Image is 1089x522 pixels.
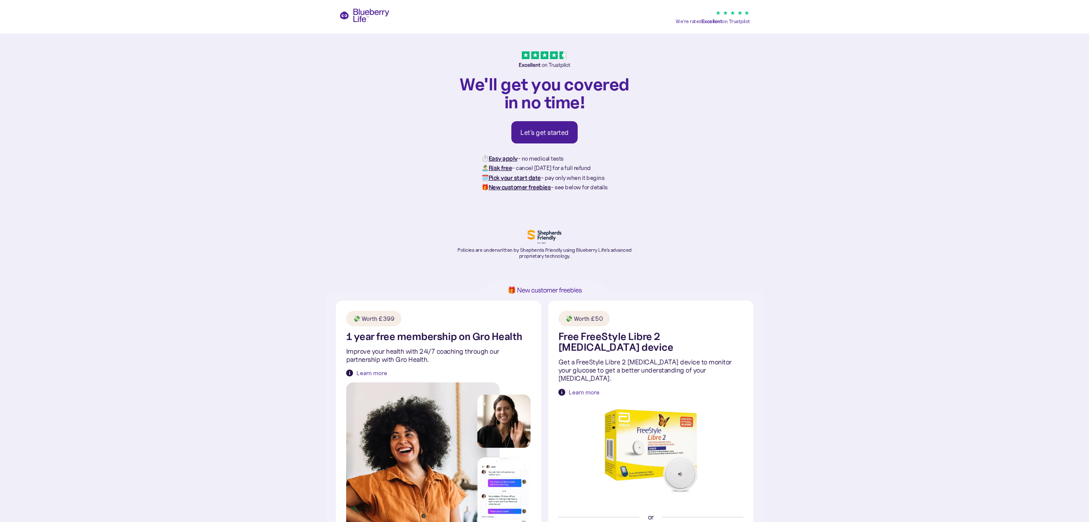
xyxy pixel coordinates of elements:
p: ⏱️ - no medical tests 🏝️ - cancel [DATE] for a full refund 🗓️ - pay only when it begins 🎁 - see b... [481,154,608,192]
strong: Risk free [489,164,512,172]
p: Get a FreeStyle Libre 2 [MEDICAL_DATA] device to monitor your glucose to get a better understandi... [558,358,743,383]
a: Learn more [558,388,599,397]
p: Improve your health with 24/7 coaching through our partnership with Gro Health. [346,347,531,364]
h1: Free FreeStyle Libre 2 [MEDICAL_DATA] device [558,331,743,353]
a: Policies are underwritten by Shepherds Friendly using Blueberry Life’s advanced proprietary techn... [455,230,635,260]
p: Policies are underwritten by Shepherds Friendly using Blueberry Life’s advanced proprietary techn... [455,247,635,260]
a: Let's get started [511,121,578,143]
h1: 1 year free membership on Gro Health [346,331,522,342]
div: Learn more [356,369,387,377]
div: 💸 Worth £50 [565,314,603,323]
div: Let's get started [520,128,569,137]
p: or [648,513,654,521]
div: 💸 Worth £399 [353,314,395,323]
strong: Pick your start date [489,174,541,182]
strong: New customer freebies [489,183,551,191]
strong: Easy apply [489,155,518,162]
h1: 🎁 New customer freebies [494,286,595,294]
h1: We'll get you covered in no time! [455,75,635,111]
a: Learn more [346,369,387,377]
div: Learn more [569,388,599,397]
